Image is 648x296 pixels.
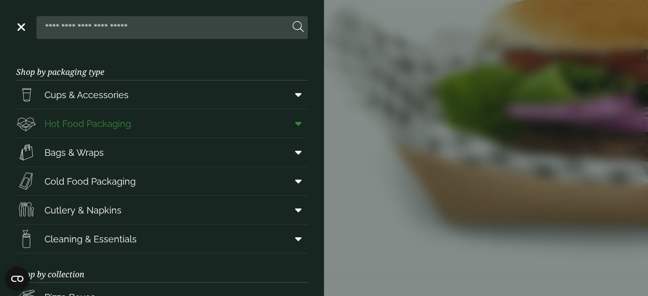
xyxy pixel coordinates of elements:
a: Cleaning & Essentials [16,225,308,253]
a: Hot Food Packaging [16,109,308,138]
button: Open CMP widget [5,267,29,291]
h3: Shop by packaging type [16,51,308,80]
img: PintNhalf_cup.svg [16,84,36,105]
span: Cups & Accessories [45,88,129,102]
a: Cold Food Packaging [16,167,308,195]
span: Cleaning & Essentials [45,232,137,246]
span: Hot Food Packaging [45,117,131,131]
a: Bags & Wraps [16,138,308,166]
h3: Shop by collection [16,253,308,283]
span: Bags & Wraps [45,146,104,159]
a: Cups & Accessories [16,80,308,109]
img: Deli_box.svg [16,113,36,134]
img: Paper_carriers.svg [16,142,36,162]
img: Sandwich_box.svg [16,171,36,191]
img: open-wipe.svg [16,229,36,249]
span: Cold Food Packaging [45,175,136,188]
span: Cutlery & Napkins [45,203,121,217]
a: Cutlery & Napkins [16,196,308,224]
img: Cutlery.svg [16,200,36,220]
